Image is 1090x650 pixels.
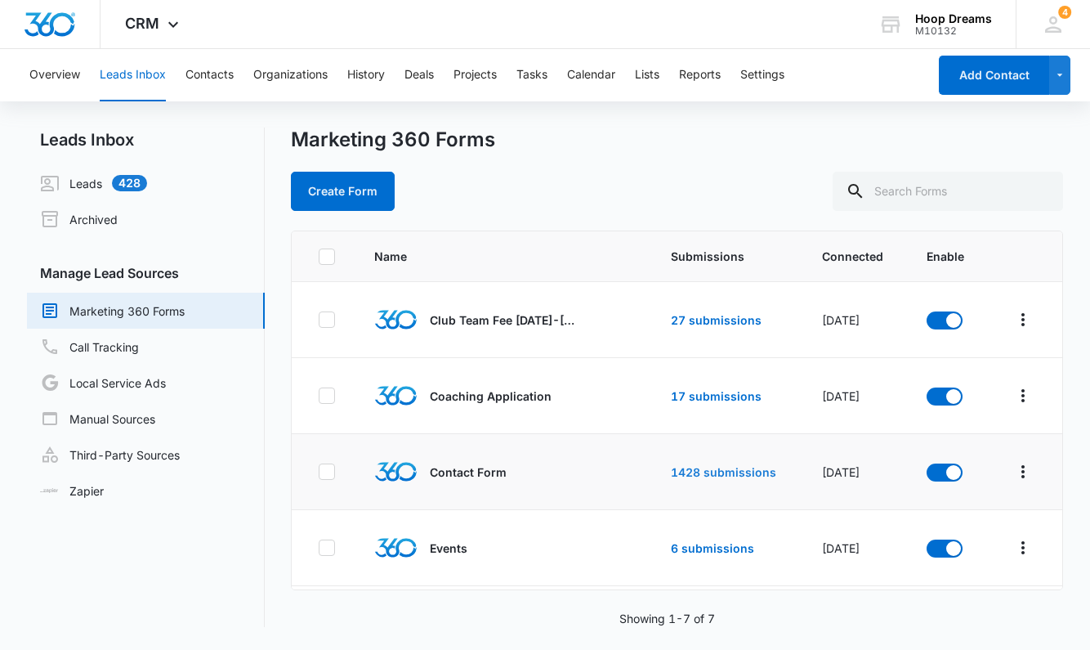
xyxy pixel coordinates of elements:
[347,49,385,101] button: History
[671,465,776,479] a: 1428 submissions
[125,15,159,32] span: CRM
[29,49,80,101] button: Overview
[740,49,784,101] button: Settings
[40,482,104,500] a: Zapier
[453,49,497,101] button: Projects
[40,445,180,464] a: Third-Party Sources
[40,373,166,392] a: Local Service Ads
[671,313,762,327] a: 27 submissions
[40,409,155,428] a: Manual Sources
[567,49,615,101] button: Calendar
[291,172,395,211] button: Create Form
[822,312,887,329] div: [DATE]
[27,263,265,283] h3: Manage Lead Sources
[291,128,495,152] h1: Marketing 360 Forms
[822,248,887,265] span: Connected
[1010,459,1036,485] button: Overflow Menu
[253,49,328,101] button: Organizations
[100,49,166,101] button: Leads Inbox
[404,49,434,101] button: Deals
[833,172,1063,211] input: Search Forms
[40,301,185,321] a: Marketing 360 Forms
[40,173,147,193] a: Leads428
[939,56,1049,95] button: Add Contact
[430,464,507,481] p: Contact Form
[671,541,754,555] a: 6 submissions
[635,49,659,101] button: Lists
[430,312,577,329] p: Club Team Fee [DATE]-[DATE]
[27,128,265,152] h2: Leads Inbox
[430,388,552,405] p: Coaching Application
[374,248,587,265] span: Name
[927,248,967,265] span: Enable
[185,49,234,101] button: Contacts
[619,610,715,627] p: Showing 1-7 of 7
[671,389,762,403] a: 17 submissions
[40,209,118,229] a: Archived
[40,337,139,356] a: Call Tracking
[822,388,887,405] div: [DATE]
[671,248,783,265] span: Submissions
[1010,307,1036,333] button: Overflow Menu
[1058,6,1071,19] span: 4
[1010,535,1036,561] button: Overflow Menu
[915,12,992,25] div: account name
[679,49,721,101] button: Reports
[516,49,547,101] button: Tasks
[822,464,887,481] div: [DATE]
[915,25,992,37] div: account id
[1010,383,1036,409] button: Overflow Menu
[430,540,467,557] p: Events
[822,540,887,557] div: [DATE]
[1058,6,1071,19] div: notifications count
